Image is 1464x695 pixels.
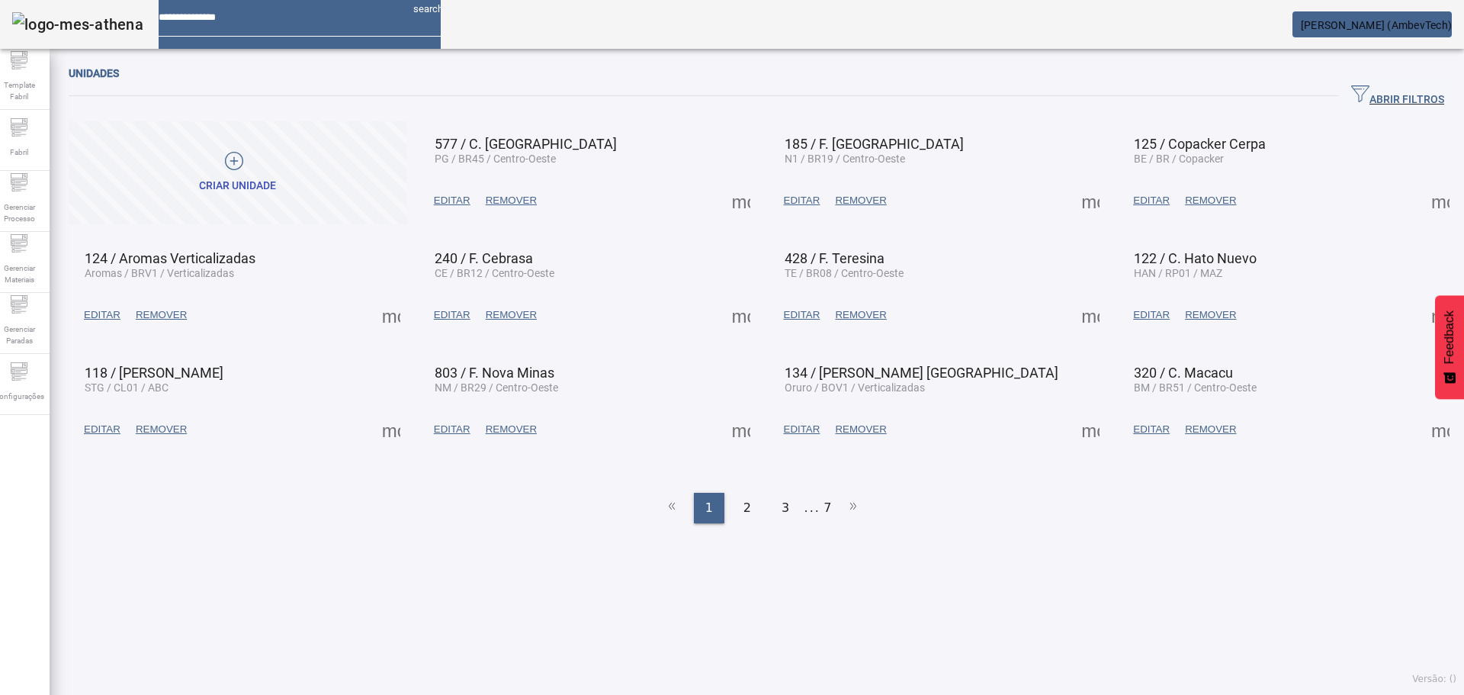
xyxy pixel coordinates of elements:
span: 185 / F. [GEOGRAPHIC_DATA] [785,136,964,152]
span: TE / BR08 / Centro-Oeste [785,267,904,279]
span: N1 / BR19 / Centro-Oeste [785,153,905,165]
span: 118 / [PERSON_NAME] [85,365,223,381]
span: BE / BR / Copacker [1134,153,1224,165]
span: BM / BR51 / Centro-Oeste [1134,381,1257,394]
span: 577 / C. [GEOGRAPHIC_DATA] [435,136,617,152]
li: 7 [823,493,831,523]
span: REMOVER [486,307,537,323]
button: EDITAR [1125,301,1177,329]
button: REMOVER [827,187,894,214]
span: REMOVER [136,307,187,323]
button: Mais [727,416,755,443]
button: EDITAR [1125,416,1177,443]
span: REMOVER [1185,193,1236,208]
button: REMOVER [1177,416,1244,443]
span: EDITAR [1133,422,1170,437]
span: REMOVER [136,422,187,437]
span: EDITAR [784,422,820,437]
span: REMOVER [486,193,537,208]
span: STG / CL01 / ABC [85,381,169,394]
span: EDITAR [434,193,470,208]
span: EDITAR [84,422,120,437]
span: EDITAR [784,307,820,323]
span: 320 / C. Macacu [1134,365,1233,381]
button: REMOVER [478,187,544,214]
span: 2 [743,499,751,517]
button: ABRIR FILTROS [1339,82,1456,110]
span: 3 [782,499,789,517]
span: Oruro / BOV1 / Verticalizadas [785,381,925,394]
button: Mais [1427,416,1454,443]
span: 122 / C. Hato Nuevo [1134,250,1257,266]
span: REMOVER [835,422,886,437]
span: 125 / Copacker Cerpa [1134,136,1266,152]
span: REMOVER [1185,422,1236,437]
button: Mais [1077,187,1104,214]
li: ... [804,493,820,523]
button: EDITAR [426,187,478,214]
span: Unidades [69,67,119,79]
button: REMOVER [478,301,544,329]
button: Feedback - Mostrar pesquisa [1435,295,1464,399]
button: REMOVER [478,416,544,443]
span: Feedback [1443,310,1456,364]
span: EDITAR [784,193,820,208]
span: ABRIR FILTROS [1351,85,1444,108]
button: REMOVER [827,416,894,443]
span: EDITAR [434,307,470,323]
span: EDITAR [1133,193,1170,208]
span: [PERSON_NAME] (AmbevTech) [1301,19,1452,31]
button: Mais [1077,301,1104,329]
button: EDITAR [426,301,478,329]
button: EDITAR [776,301,828,329]
button: REMOVER [128,301,194,329]
span: REMOVER [486,422,537,437]
div: Criar unidade [199,179,276,194]
button: EDITAR [76,416,128,443]
button: REMOVER [1177,187,1244,214]
span: CE / BR12 / Centro-Oeste [435,267,554,279]
span: Versão: () [1412,674,1456,684]
button: EDITAR [776,187,828,214]
button: REMOVER [827,301,894,329]
span: Fabril [5,142,33,162]
button: REMOVER [1177,301,1244,329]
span: 428 / F. Teresina [785,250,884,266]
button: Criar unidade [69,121,407,224]
span: NM / BR29 / Centro-Oeste [435,381,558,394]
button: Mais [727,187,755,214]
img: logo-mes-athena [12,12,143,37]
span: Aromas / BRV1 / Verticalizadas [85,267,234,279]
span: REMOVER [835,193,886,208]
span: EDITAR [434,422,470,437]
span: 124 / Aromas Verticalizadas [85,250,255,266]
button: Mais [377,301,405,329]
span: EDITAR [1133,307,1170,323]
button: EDITAR [776,416,828,443]
button: Mais [727,301,755,329]
button: Mais [1427,187,1454,214]
span: REMOVER [835,307,886,323]
span: HAN / RP01 / MAZ [1134,267,1222,279]
span: EDITAR [84,307,120,323]
button: EDITAR [426,416,478,443]
button: Mais [377,416,405,443]
span: REMOVER [1185,307,1236,323]
span: 803 / F. Nova Minas [435,365,554,381]
button: EDITAR [1125,187,1177,214]
span: 240 / F. Cebrasa [435,250,533,266]
button: Mais [1077,416,1104,443]
span: 134 / [PERSON_NAME] [GEOGRAPHIC_DATA] [785,365,1058,381]
span: PG / BR45 / Centro-Oeste [435,153,556,165]
button: REMOVER [128,416,194,443]
button: EDITAR [76,301,128,329]
button: Mais [1427,301,1454,329]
